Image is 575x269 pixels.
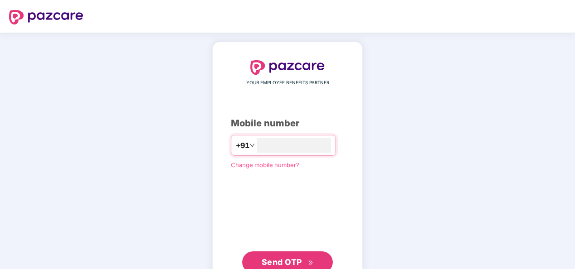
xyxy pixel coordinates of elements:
img: logo [250,60,325,75]
span: down [249,143,255,148]
span: YOUR EMPLOYEE BENEFITS PARTNER [246,79,329,86]
span: Send OTP [262,257,302,267]
a: Change mobile number? [231,161,299,168]
div: Mobile number [231,116,344,130]
img: logo [9,10,83,24]
span: double-right [308,260,314,266]
span: +91 [236,140,249,151]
